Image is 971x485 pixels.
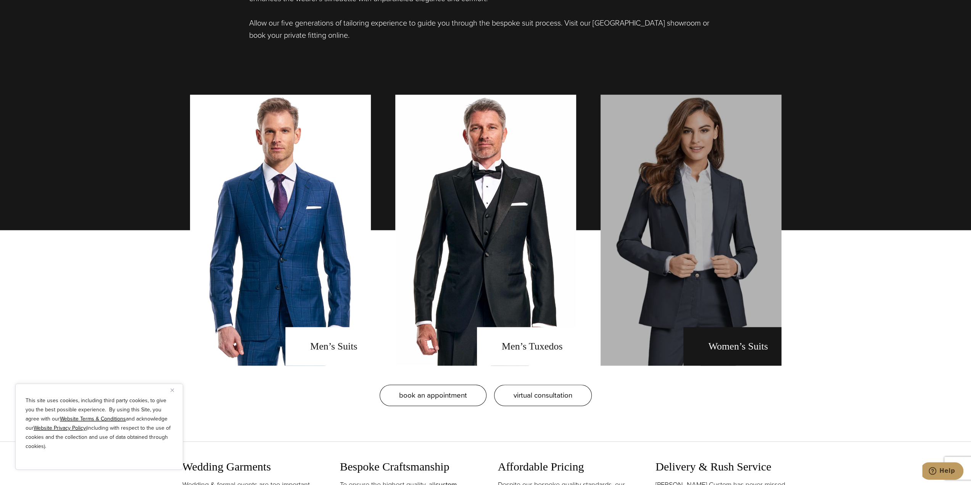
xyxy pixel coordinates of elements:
a: men's suits [190,95,371,366]
h3: Wedding Garments [182,460,316,474]
a: Website Terms & Conditions [60,415,126,423]
p: Allow our five generations of tailoring experience to guide you through the bespoke suit process.... [249,17,722,41]
a: men's tuxedos [395,95,576,366]
h3: Affordable Pricing [498,460,631,474]
a: book an appointment [380,385,486,406]
p: This site uses cookies, including third party cookies, to give you the best possible experience. ... [26,396,173,451]
a: Website Privacy Policy [34,424,86,432]
span: book an appointment [399,390,467,401]
h3: Delivery & Rush Service [655,460,789,474]
span: virtual consultation [514,390,572,401]
button: Close [171,385,180,395]
a: virtual consultation [494,385,592,406]
iframe: Opens a widget where you can chat to one of our agents [922,462,963,481]
h3: Bespoke Craftsmanship [340,460,473,474]
img: Close [171,388,174,392]
a: Women's Suits [601,95,781,366]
